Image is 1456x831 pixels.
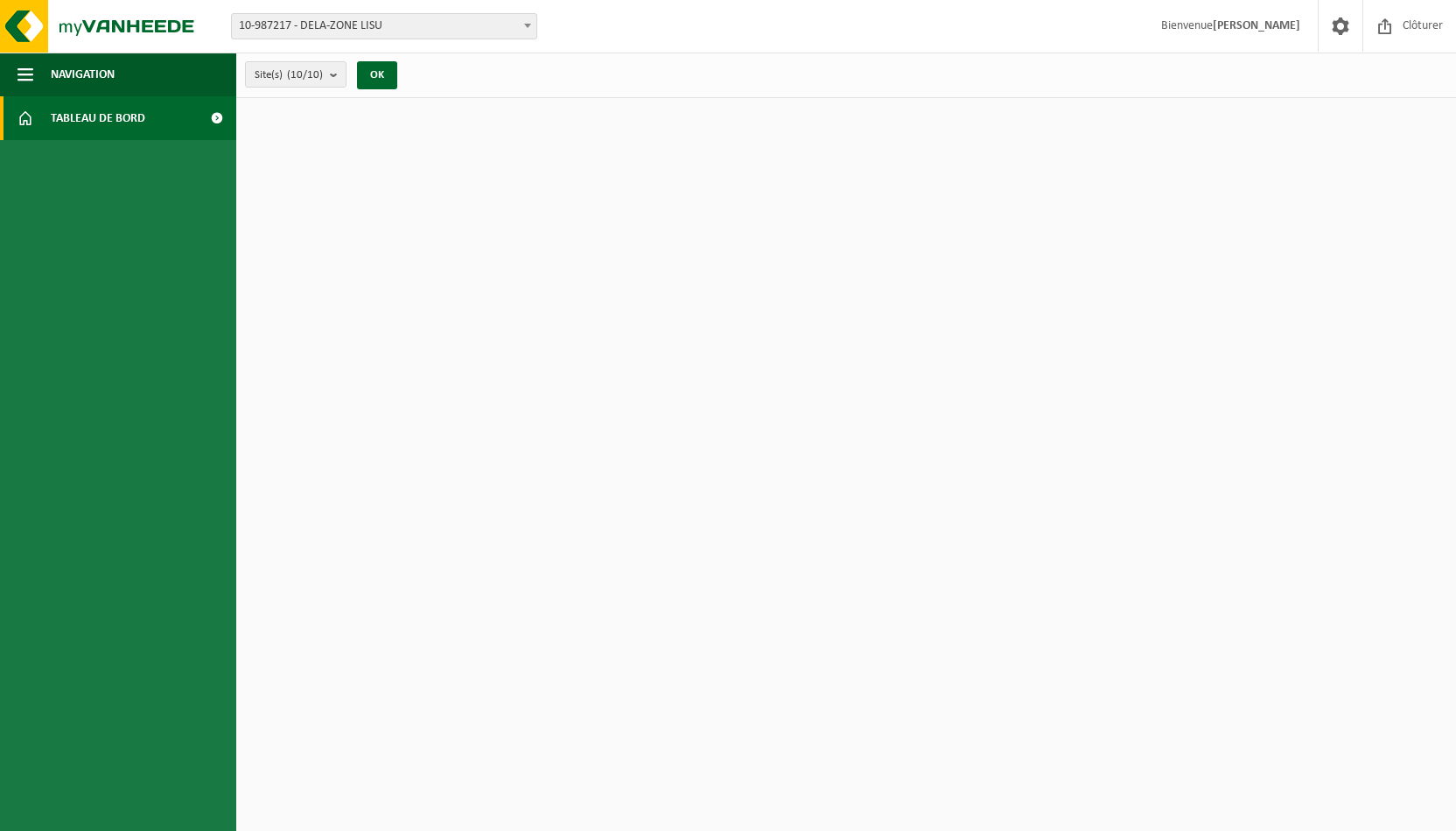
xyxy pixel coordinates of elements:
[231,13,537,39] span: 10-987217 - DELA-ZONE LISU
[232,14,536,39] span: 10-987217 - DELA-ZONE LISU
[245,61,346,88] button: Site(s)(10/10)
[1213,19,1300,32] strong: [PERSON_NAME]
[357,61,397,89] button: OK
[51,53,115,96] span: Navigation
[287,69,323,81] count: (10/10)
[51,96,145,140] span: Tableau de bord
[255,62,323,88] span: Site(s)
